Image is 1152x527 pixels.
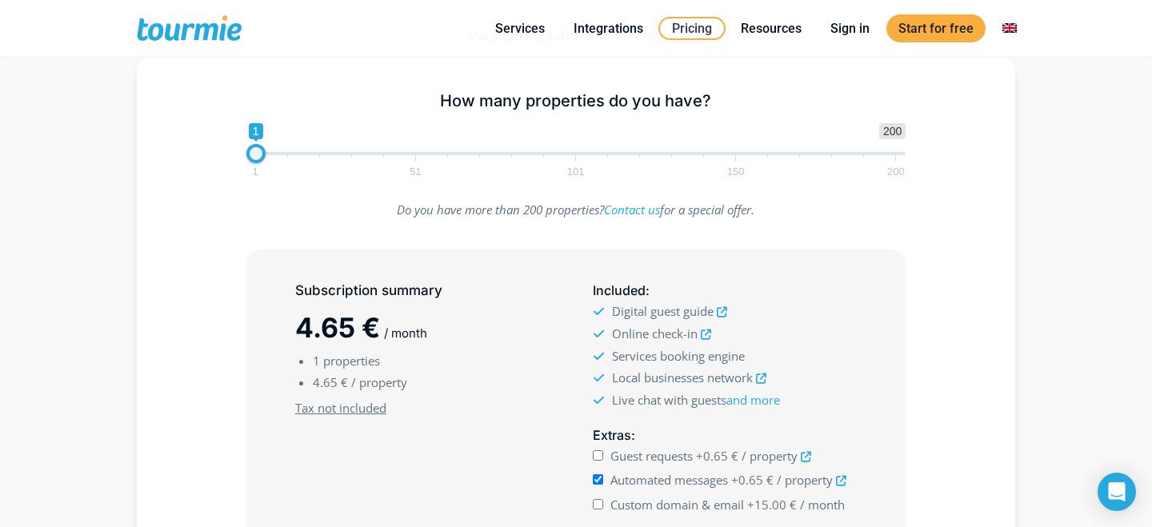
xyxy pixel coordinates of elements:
[483,18,557,38] a: Services
[351,374,407,390] span: / property
[295,281,559,301] h5: Subscription summary
[313,374,348,390] span: 4.65 €
[886,14,986,42] a: Start for free
[562,18,655,38] a: Integrations
[249,123,263,139] span: 1
[246,199,906,221] p: Do you have more than 200 properties? for a special offer.
[593,427,631,443] span: Extras
[747,497,797,513] span: +15.00 €
[612,303,714,319] span: Digital guest guide
[250,168,260,175] span: 1
[729,18,814,38] a: Resources
[696,448,738,464] span: +0.65 €
[593,281,857,301] h5: :
[1098,473,1136,511] div: Open Intercom Messenger
[610,472,728,488] span: Automated messages
[323,353,380,369] span: properties
[593,425,857,445] h5: :
[818,18,882,38] a: Sign in
[593,282,646,298] span: Included
[610,497,744,513] span: Custom domain & email
[726,392,780,408] a: and more
[407,168,423,175] span: 51
[725,168,747,175] span: 150
[777,472,833,488] span: / property
[610,448,693,464] span: Guest requests
[295,400,386,416] u: Tax not included
[885,168,907,175] span: 200
[800,497,845,513] span: / month
[612,325,698,341] span: Online check-in
[612,369,753,385] span: Local businesses network
[246,91,906,111] h5: How many properties do you have?
[612,392,780,408] span: Live chat with guests
[384,325,427,341] span: / month
[565,168,587,175] span: 101
[742,448,798,464] span: / property
[658,17,726,40] a: Pricing
[990,18,1029,38] a: Switch to
[313,353,320,369] span: 1
[295,311,380,344] span: 4.65 €
[731,472,774,488] span: +0.65 €
[879,123,906,139] span: 200
[604,202,660,218] a: Contact us
[612,348,745,364] span: Services booking engine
